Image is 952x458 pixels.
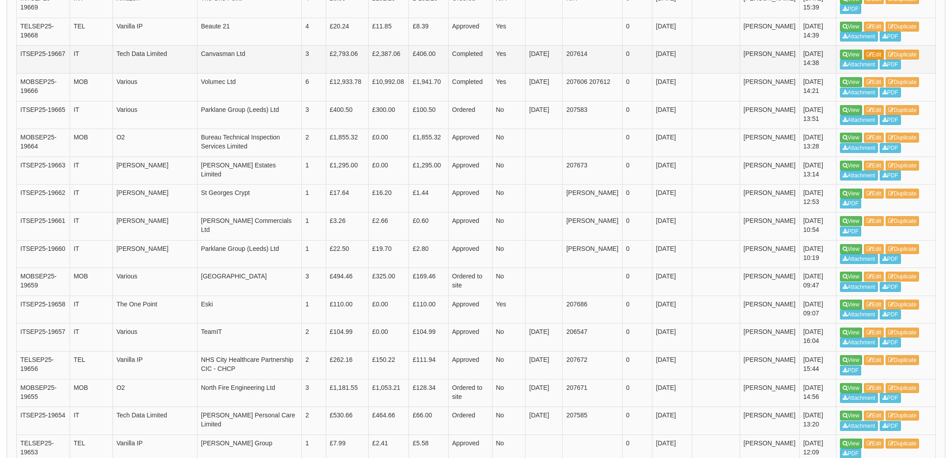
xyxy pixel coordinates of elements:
[840,254,878,264] a: Attachment
[197,185,301,213] td: St Georges Crypt
[886,161,919,171] a: Duplicate
[302,129,326,157] td: 2
[864,272,884,282] a: Edit
[197,212,301,240] td: [PERSON_NAME] Commercials Ltd
[302,73,326,101] td: 6
[17,324,70,352] td: ITSEP25-19657
[409,212,448,240] td: £0.60
[70,73,113,101] td: MOB
[840,22,862,32] a: View
[113,324,197,352] td: Various
[197,101,301,129] td: Parklane Group (Leeds) Ltd
[880,254,901,264] a: PDF
[864,22,884,32] a: Edit
[302,379,326,407] td: 3
[368,324,409,352] td: £0.00
[492,129,525,157] td: No
[197,324,301,352] td: TeamIT
[840,199,861,208] a: PDF
[70,212,113,240] td: IT
[886,105,919,115] a: Duplicate
[113,18,197,46] td: Vanilla IP
[880,282,901,292] a: PDF
[652,296,692,324] td: [DATE]
[622,18,652,46] td: 0
[492,379,525,407] td: No
[799,296,836,324] td: [DATE] 09:07
[17,351,70,379] td: TELSEP25-19656
[622,268,652,296] td: 0
[622,185,652,213] td: 0
[70,324,113,352] td: IT
[864,50,884,60] a: Edit
[840,161,862,171] a: View
[563,240,622,268] td: [PERSON_NAME]
[886,328,919,338] a: Duplicate
[840,4,861,14] a: PDF
[799,129,836,157] td: [DATE] 13:28
[492,18,525,46] td: Yes
[326,324,368,352] td: £104.99
[840,421,878,431] a: Attachment
[652,351,692,379] td: [DATE]
[70,157,113,185] td: IT
[448,296,492,324] td: Approved
[864,77,884,87] a: Edit
[880,88,901,97] a: PDF
[113,296,197,324] td: The One Point
[448,240,492,268] td: Approved
[492,73,525,101] td: Yes
[492,212,525,240] td: No
[17,18,70,46] td: TELSEP25-19668
[326,46,368,74] td: £2,793.06
[368,268,409,296] td: £325.00
[864,411,884,421] a: Edit
[113,379,197,407] td: O2
[302,157,326,185] td: 1
[864,383,884,393] a: Edit
[622,324,652,352] td: 0
[17,157,70,185] td: ITSEP25-19663
[113,46,197,74] td: Tech Data Limited
[799,268,836,296] td: [DATE] 09:47
[17,73,70,101] td: MOBSEP25-19666
[302,324,326,352] td: 2
[368,129,409,157] td: £0.00
[197,18,301,46] td: Beaute 21
[799,157,836,185] td: [DATE] 13:14
[17,212,70,240] td: ITSEP25-19661
[113,157,197,185] td: [PERSON_NAME]
[326,18,368,46] td: £20.24
[886,77,919,87] a: Duplicate
[17,240,70,268] td: ITSEP25-19660
[326,101,368,129] td: £400.50
[799,212,836,240] td: [DATE] 10:54
[740,129,799,157] td: [PERSON_NAME]
[368,296,409,324] td: £0.00
[326,351,368,379] td: £262.16
[563,46,622,74] td: 207614
[840,50,862,60] a: View
[492,46,525,74] td: Yes
[17,129,70,157] td: MOBSEP25-19664
[409,268,448,296] td: £169.46
[492,240,525,268] td: No
[840,393,878,403] a: Attachment
[799,351,836,379] td: [DATE] 15:44
[70,101,113,129] td: IT
[880,60,901,69] a: PDF
[448,324,492,352] td: Approved
[652,268,692,296] td: [DATE]
[448,185,492,213] td: Approved
[326,129,368,157] td: £1,855.32
[409,73,448,101] td: £1,941.70
[492,351,525,379] td: No
[197,268,301,296] td: [GEOGRAPHIC_DATA]
[197,379,301,407] td: North Fire Engineering Ltd
[448,46,492,74] td: Completed
[740,46,799,74] td: [PERSON_NAME]
[409,101,448,129] td: £100.50
[17,101,70,129] td: ITSEP25-19665
[448,18,492,46] td: Approved
[492,101,525,129] td: No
